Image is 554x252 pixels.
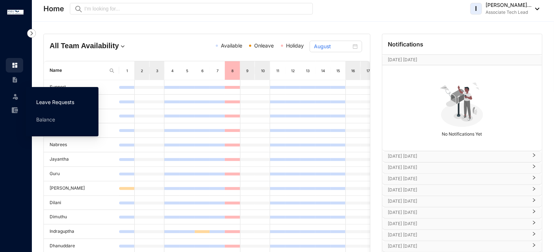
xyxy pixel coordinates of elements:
p: [DATE] [DATE] [388,56,522,63]
p: [DATE] [DATE] [388,164,528,171]
img: no-notification-yet.99f61bb71409b19b567a5111f7a484a1.svg [437,78,487,128]
p: [DATE] [DATE] [388,186,528,194]
div: 16 [350,67,356,74]
div: [DATE] [DATE] [382,207,542,218]
div: [DATE] [DATE][DATE] [382,55,542,65]
div: 11 [275,67,281,74]
img: leave-unselected.2934df6273408c3f84d9.svg [12,93,19,100]
td: Guru [44,167,119,181]
span: Holiday [286,42,304,49]
div: 2 [139,67,145,74]
div: 10 [260,67,266,74]
div: [DATE] [DATE] [382,174,542,185]
div: 12 [290,67,296,74]
img: dropdown-black.8e83cc76930a90b1a4fdb6d089b7bf3a.svg [532,8,540,10]
p: [DATE] [DATE] [388,175,528,182]
div: 3 [154,67,160,74]
div: 15 [335,67,341,74]
div: 5 [184,67,190,74]
p: [DATE] [DATE] [388,198,528,205]
div: [DATE] [DATE] [382,219,542,230]
img: dropdown.780994ddfa97fca24b89f58b1de131fa.svg [119,43,126,50]
div: 4 [169,67,175,74]
p: Home [43,4,64,14]
span: right [532,223,536,225]
span: right [532,201,536,202]
p: [DATE] [DATE] [388,220,528,227]
li: Home [6,58,23,73]
span: I [475,5,477,12]
td: Nabrees [44,138,119,152]
span: right [532,178,536,180]
li: Expenses [6,103,23,117]
p: [DATE] [DATE] [388,153,528,160]
p: Notifications [388,40,424,49]
span: right [532,212,536,214]
a: Leave Requests [36,99,74,105]
td: Indraguptha [44,224,119,239]
span: right [532,156,536,157]
span: Available [221,42,242,49]
input: I’m looking for... [84,5,309,13]
h4: All Team Availability [50,41,154,51]
img: logo [7,10,24,15]
div: [DATE] [DATE] [382,230,542,241]
img: nav-icon-right.af6afadce00d159da59955279c43614e.svg [27,29,36,38]
div: 6 [200,67,205,74]
img: search.8ce656024d3affaeffe32e5b30621cb7.svg [109,68,115,74]
div: 8 [230,67,235,74]
span: Name [50,67,106,74]
span: right [532,235,536,236]
td: Dimuthu [44,210,119,224]
div: [DATE] [DATE] [382,151,542,162]
img: contract-unselected.99e2b2107c0a7dd48938.svg [12,77,18,83]
div: [DATE] [DATE] [382,162,542,173]
p: Associate Tech Lead [486,9,532,16]
img: home.c6720e0a13eba0172344.svg [12,62,18,69]
td: Dilani [44,196,119,210]
td: Jayantha [44,152,119,167]
span: right [532,167,536,169]
div: [DATE] [DATE] [382,196,542,207]
p: [DATE] [DATE] [388,231,528,239]
div: 13 [305,67,311,74]
div: 17 [365,67,371,74]
p: No Notifications Yet [385,128,540,138]
div: [DATE] [DATE] [382,185,542,196]
div: 1 [124,67,130,74]
span: right [532,246,536,247]
span: right [532,190,536,191]
div: 9 [245,67,251,74]
div: 14 [320,67,326,74]
td: Support [44,80,119,95]
span: Onleave [254,42,274,49]
div: [DATE] [DATE] [382,241,542,252]
p: [DATE] [DATE] [388,243,528,250]
img: expense-unselected.2edcf0507c847f3e9e96.svg [12,107,18,113]
a: Balance [36,116,55,123]
p: [PERSON_NAME]... [486,1,532,9]
td: [PERSON_NAME] [44,181,119,196]
li: Contracts [6,73,23,87]
p: [DATE] [DATE] [388,209,528,216]
input: Select month [314,42,351,50]
div: 7 [215,67,221,74]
